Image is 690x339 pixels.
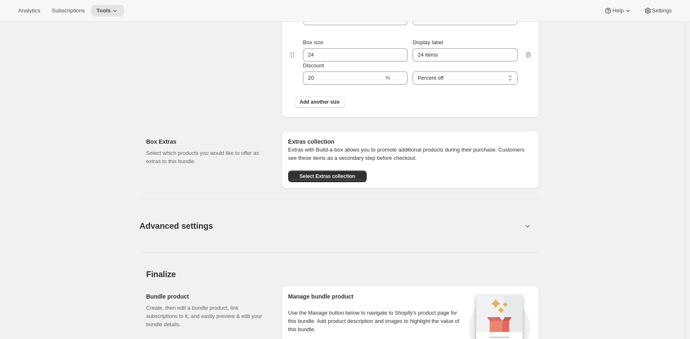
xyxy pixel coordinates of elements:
[146,269,539,279] h2: Finalize
[146,149,268,166] p: Select which products you would like to offer as extras to this bundle.
[52,7,85,14] span: Subscriptions
[288,171,367,182] button: Select Extras collection
[413,48,517,62] input: Display label
[386,75,391,81] span: %
[413,39,443,45] span: Display label
[18,7,40,14] span: Analytics
[612,7,623,14] span: Help
[96,7,111,14] span: Tools
[91,5,124,17] button: Tools
[299,173,355,180] span: Select Extras collection
[135,210,528,242] button: Advanced settings
[652,7,672,14] span: Settings
[599,5,637,17] button: Help
[288,309,466,334] p: Use the Manage button below to navigate to Shopify’s product page for this bundle. Add product de...
[300,99,340,105] span: Add another size
[47,5,90,17] button: Subscriptions
[303,48,395,62] input: Box size
[288,292,466,301] h2: Manage bundle product
[303,39,323,45] span: Box size
[295,96,345,108] button: Add another size
[146,137,268,146] h2: Box Extras
[288,146,532,162] p: Extras with Build-a-box allows you to promote additional products during their purchase. Customer...
[140,219,213,232] span: Advanced settings
[146,304,268,329] p: Create, then edit a bundle product, link subscriptions to it, and easily preview & edit your bund...
[288,137,532,146] h6: Extras collection
[639,5,677,17] button: Settings
[303,62,324,69] span: Discount
[146,292,268,301] h2: Bundle product
[13,5,45,17] button: Analytics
